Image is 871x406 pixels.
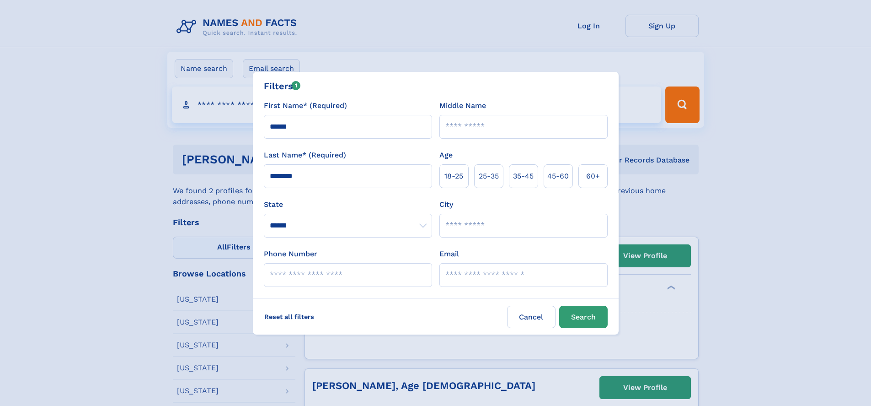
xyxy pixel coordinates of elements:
label: Middle Name [439,100,486,111]
span: 25‑35 [479,171,499,182]
label: Email [439,249,459,260]
label: State [264,199,432,210]
label: Phone Number [264,249,317,260]
span: 18‑25 [444,171,463,182]
span: 60+ [586,171,600,182]
label: Last Name* (Required) [264,150,346,161]
label: Age [439,150,453,161]
span: 35‑45 [513,171,534,182]
label: Reset all filters [258,306,320,328]
label: First Name* (Required) [264,100,347,111]
label: City [439,199,453,210]
label: Cancel [507,306,556,328]
span: 45‑60 [547,171,569,182]
button: Search [559,306,608,328]
div: Filters [264,79,301,93]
